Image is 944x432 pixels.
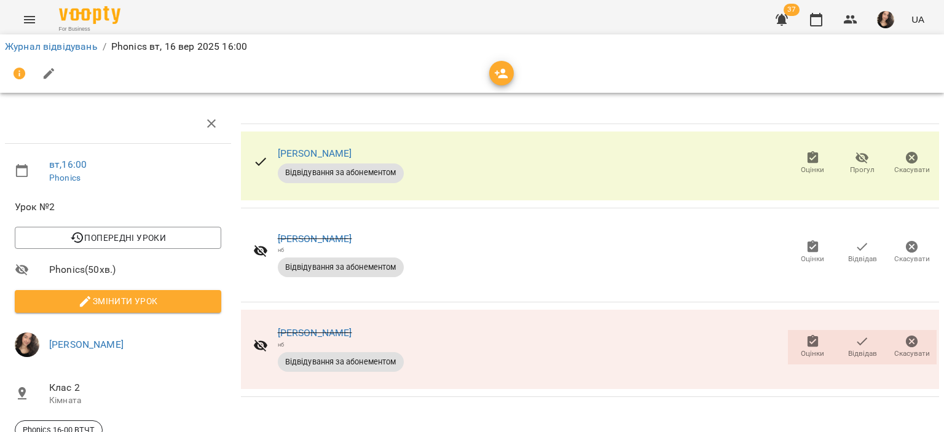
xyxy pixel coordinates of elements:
span: Оцінки [801,165,824,175]
a: Phonics [49,173,81,183]
span: Прогул [850,165,875,175]
img: af1f68b2e62f557a8ede8df23d2b6d50.jpg [877,11,894,28]
a: [PERSON_NAME] [49,339,124,350]
img: af1f68b2e62f557a8ede8df23d2b6d50.jpg [15,332,39,357]
button: Оцінки [788,146,838,181]
span: Змінити урок [25,294,211,308]
span: Оцінки [801,348,824,359]
button: Menu [15,5,44,34]
span: 37 [784,4,800,16]
p: Кімната [49,395,221,407]
span: Попередні уроки [25,230,211,245]
span: For Business [59,25,120,33]
button: Скасувати [887,146,937,181]
span: Урок №2 [15,200,221,214]
button: Попередні уроки [15,227,221,249]
span: Оцінки [801,254,824,264]
a: вт , 16:00 [49,159,87,170]
a: Журнал відвідувань [5,41,98,52]
span: Відвідування за абонементом [278,167,404,178]
button: Прогул [838,146,887,181]
button: Скасувати [887,235,937,270]
button: Змінити урок [15,290,221,312]
a: [PERSON_NAME] [278,233,352,245]
span: Відвідування за абонементом [278,262,404,273]
div: нб [278,246,404,254]
li: / [103,39,106,54]
span: Скасувати [894,254,930,264]
button: Оцінки [788,330,838,364]
span: Клас 2 [49,380,221,395]
nav: breadcrumb [5,39,939,54]
button: UA [907,8,929,31]
a: [PERSON_NAME] [278,147,352,159]
p: Phonics вт, 16 вер 2025 16:00 [111,39,247,54]
button: Відвідав [838,235,887,270]
span: Скасувати [894,348,930,359]
span: Відвідування за абонементом [278,356,404,367]
span: UA [911,13,924,26]
span: Відвідав [848,254,877,264]
a: [PERSON_NAME] [278,327,352,339]
button: Оцінки [788,235,838,270]
span: Відвідав [848,348,877,359]
span: Скасувати [894,165,930,175]
button: Відвідав [838,330,887,364]
img: Voopty Logo [59,6,120,24]
button: Скасувати [887,330,937,364]
div: нб [278,340,404,348]
span: Phonics ( 50 хв. ) [49,262,221,277]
